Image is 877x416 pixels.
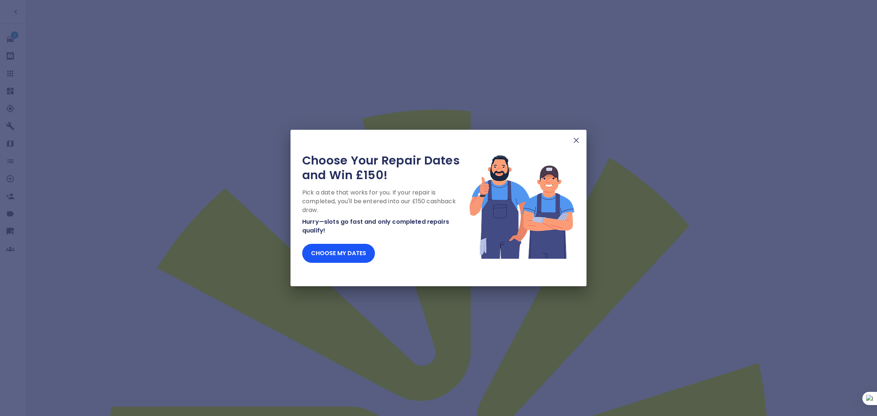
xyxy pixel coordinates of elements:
img: X Mark [572,136,581,145]
p: Hurry—slots go fast and only completed repairs qualify! [302,218,469,235]
button: Choose my dates [302,244,375,263]
h2: Choose Your Repair Dates and Win £150! [302,153,469,182]
img: Lottery [469,153,575,260]
p: Pick a date that works for you. If your repair is completed, you'll be entered into our £150 cash... [302,188,469,215]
